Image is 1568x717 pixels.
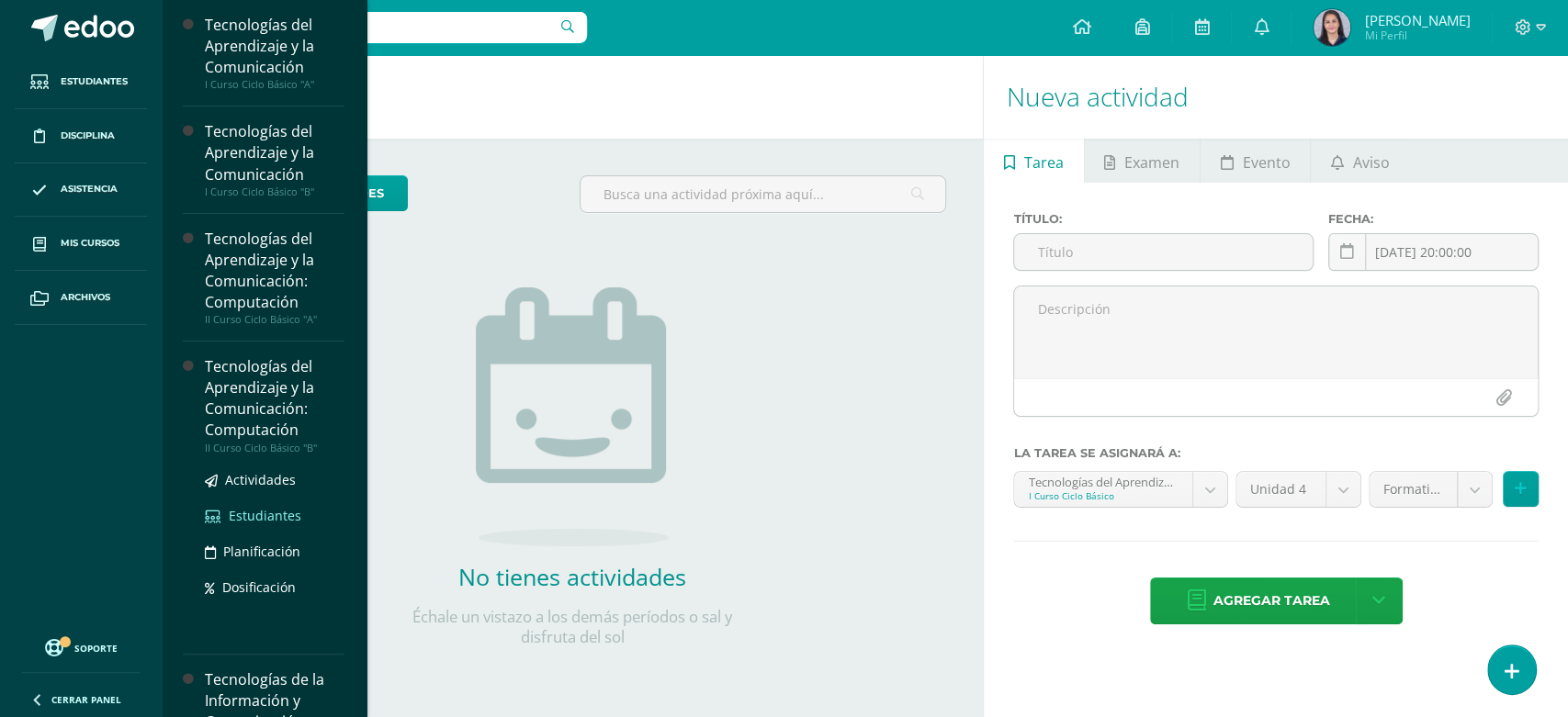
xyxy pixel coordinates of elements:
a: Asistencia [15,163,147,218]
span: Unidad 4 [1250,472,1312,507]
span: Disciplina [61,129,115,143]
span: Cerrar panel [51,693,121,706]
a: Tecnologías del Aprendizaje y la Comunicación: ComputaciónII Curso Ciclo Básico "B" [205,356,344,454]
label: La tarea se asignará a: [1013,446,1539,460]
div: Tecnologías del Aprendizaje y la Comunicación [205,121,344,185]
div: Tecnologías del Aprendizaje y la Comunicación 'A' [1028,472,1178,489]
span: Agregar tarea [1213,578,1330,623]
a: Tecnologías del Aprendizaje y la Comunicación: ComputaciónII Curso Ciclo Básico "A" [205,229,344,326]
a: Actividades [205,469,344,490]
p: Échale un vistazo a los demás períodos o sal y disfruta del sol [389,607,756,647]
a: Planificación [205,541,344,562]
span: Soporte [74,642,118,655]
a: Tarea [984,139,1083,183]
div: I Curso Ciclo Básico "B" [205,185,344,198]
input: Fecha de entrega [1329,234,1538,270]
img: 541f4cb79db491c2b700252b74bef2c7.png [1314,9,1350,46]
label: Fecha: [1328,212,1539,226]
div: Tecnologías del Aprendizaje y la Comunicación: Computación [205,229,344,313]
div: II Curso Ciclo Básico "B" [205,442,344,454]
span: Estudiantes [229,507,301,524]
span: Archivos [61,290,110,305]
a: Estudiantes [15,55,147,109]
a: Archivos [15,271,147,325]
h1: Nueva actividad [1006,55,1546,139]
a: Unidad 4 [1236,472,1360,507]
a: Tecnologías del Aprendizaje y la ComunicaciónI Curso Ciclo Básico "A" [205,15,344,91]
span: Aviso [1353,140,1390,185]
a: Evento [1201,139,1310,183]
a: Tecnologías del Aprendizaje y la Comunicación 'A'I Curso Ciclo Básico [1014,472,1226,507]
a: Disciplina [15,109,147,163]
span: Asistencia [61,182,118,196]
h2: No tienes actividades [389,561,756,592]
div: Tecnologías del Aprendizaje y la Comunicación [205,15,344,78]
span: Planificación [223,543,300,560]
input: Busca un usuario... [174,12,587,43]
input: Busca una actividad próxima aquí... [581,176,945,212]
div: II Curso Ciclo Básico "A" [205,313,344,326]
span: Tarea [1024,140,1064,185]
a: Soporte [22,634,140,659]
label: Título: [1013,212,1314,226]
span: Mi Perfil [1364,28,1470,43]
a: Estudiantes [205,505,344,526]
div: I Curso Ciclo Básico [1028,489,1178,502]
span: Actividades [225,471,296,488]
div: I Curso Ciclo Básico "A" [205,78,344,91]
span: [PERSON_NAME] [1364,11,1470,29]
a: Examen [1085,139,1200,183]
a: Aviso [1311,139,1409,183]
span: Evento [1242,140,1290,185]
img: no_activities.png [476,287,669,546]
span: Estudiantes [61,74,128,89]
div: Tecnologías del Aprendizaje y la Comunicación: Computación [205,356,344,441]
span: Examen [1124,140,1179,185]
a: Mis cursos [15,217,147,271]
a: Tecnologías del Aprendizaje y la ComunicaciónI Curso Ciclo Básico "B" [205,121,344,197]
span: Mis cursos [61,236,119,251]
h1: Actividades [184,55,961,139]
span: Dosificación [222,578,296,596]
a: Formativo (80.0%) [1370,472,1492,507]
span: Formativo (80.0%) [1383,472,1443,507]
input: Título [1014,234,1313,270]
a: Dosificación [205,577,344,598]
